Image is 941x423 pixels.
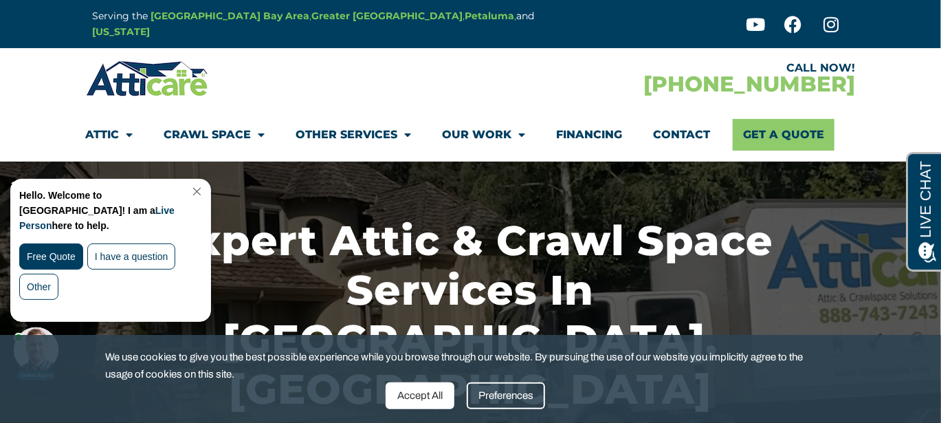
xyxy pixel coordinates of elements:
[12,98,52,124] div: Other
[10,195,49,205] div: Online Agent
[465,10,515,22] strong: Petaluma
[296,119,412,151] a: Other Services
[12,30,168,56] font: Live Person
[93,8,538,40] p: , , ,
[654,119,711,151] a: Contact
[12,68,76,94] div: Free Quote
[86,119,133,151] a: Attic
[557,119,623,151] a: Financing
[787,61,856,74] a: CALL NOW!
[164,119,265,151] a: Crawl Space
[93,25,151,38] strong: [US_STATE]
[96,216,845,414] h1: Expert Attic & Crawl Space Services in [GEOGRAPHIC_DATA], [GEOGRAPHIC_DATA]
[467,382,545,409] div: Preferences
[12,14,168,56] b: Hello. Welcome to [GEOGRAPHIC_DATA]! I am a here to help.
[80,68,169,94] div: I have a question
[151,10,261,22] strong: [GEOGRAPHIC_DATA]
[179,11,198,21] a: Close Chat
[34,11,111,28] span: Opens a chat window
[264,10,310,22] strong: Bay Area
[105,349,825,382] span: We use cookies to give you the best possible experience while you browse through our website. By ...
[86,119,856,151] nav: Menu
[517,10,535,22] span: and
[93,10,148,22] span: Serving the
[7,175,227,382] iframe: Chat Invitation
[386,382,454,409] div: Accept All
[443,119,526,151] a: Our Work
[312,10,463,22] strong: Greater [GEOGRAPHIC_DATA]
[733,119,834,151] a: Get A Quote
